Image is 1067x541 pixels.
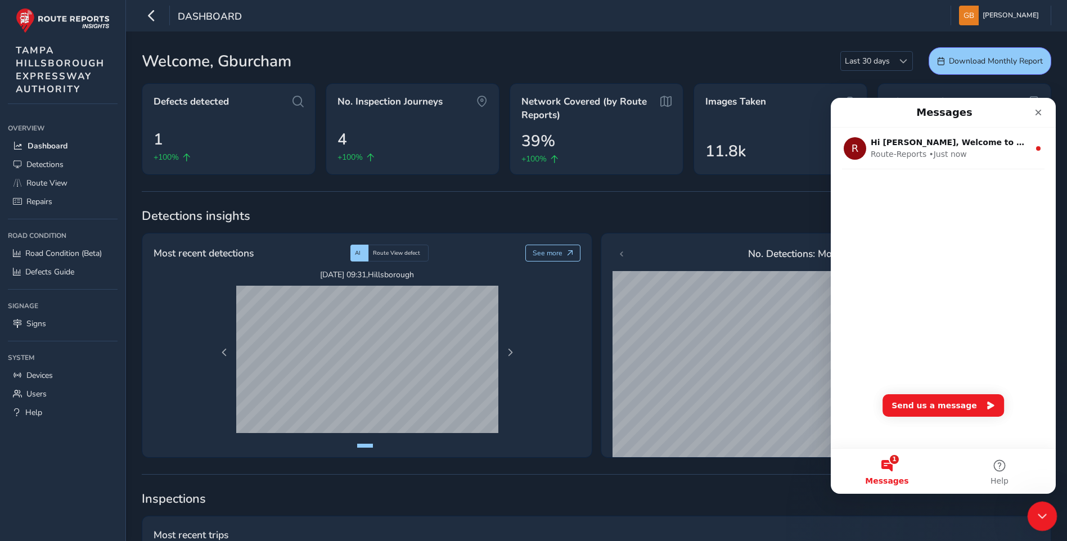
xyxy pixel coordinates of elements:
div: Road Condition [8,227,118,244]
span: Detections insights [142,208,1051,224]
span: Download Monthly Report [949,56,1043,66]
div: Signage [8,297,118,314]
span: Defects Guide [25,267,74,277]
span: Dashboard [178,10,242,25]
img: diamond-layout [959,6,979,25]
span: Inspections [142,490,1051,507]
div: Overview [8,120,118,137]
span: Repairs [26,196,52,207]
span: Detections [26,159,64,170]
a: Users [8,385,118,403]
div: System [8,349,118,366]
span: Most recent detections [154,246,254,260]
button: See more [525,245,581,262]
span: Distance Driven [889,95,960,109]
span: Dashboard [28,141,67,151]
button: Page 1 [357,444,373,448]
span: Devices [26,370,53,381]
div: Route-Reports [40,51,96,62]
iframe: Intercom live chat [1028,502,1057,531]
span: Route View [26,178,67,188]
span: Road Condition (Beta) [25,248,102,259]
span: Users [26,389,47,399]
span: Network Covered (by Route Reports) [521,95,656,121]
span: AI [355,249,361,257]
span: Help [160,379,178,387]
iframe: Intercom live chat [831,98,1056,494]
img: rr logo [16,8,110,33]
span: Last 30 days [841,52,894,70]
div: • Just now [98,51,136,62]
span: [PERSON_NAME] [983,6,1039,25]
span: 1 [154,128,163,151]
a: Defects Guide [8,263,118,281]
button: Help [112,351,225,396]
button: Previous Page [217,345,232,360]
span: Messages [34,379,78,387]
span: No. Inspection Journeys [337,95,443,109]
span: TAMPA HILLSBOROUGH EXPRESSWAY AUTHORITY [16,44,105,96]
span: [DATE] 09:31 , Hillsborough [236,269,498,280]
a: Signs [8,314,118,333]
a: Repairs [8,192,118,211]
span: 11.8k [705,139,746,163]
a: Dashboard [8,137,118,155]
button: Download Monthly Report [929,47,1051,75]
a: Devices [8,366,118,385]
span: Defects detected [154,95,229,109]
a: Route View [8,174,118,192]
span: 4 [337,128,347,151]
span: Images Taken [705,95,766,109]
span: Help [25,407,42,418]
a: Help [8,403,118,422]
button: [PERSON_NAME] [959,6,1043,25]
a: Detections [8,155,118,174]
div: AI [350,245,368,262]
button: Send us a message [52,296,173,319]
button: Next Page [502,345,518,360]
span: +100% [154,151,179,163]
a: Road Condition (Beta) [8,244,118,263]
span: Hi [PERSON_NAME], Welcome to Route Reports! We have articles which will help you get started, che... [40,40,974,49]
span: +100% [337,151,363,163]
span: Welcome, Gburcham [142,49,291,73]
span: See more [533,249,562,258]
span: No. Detections: Most affected areas [748,246,904,261]
span: 39% [521,129,555,153]
span: Signs [26,318,46,329]
div: Route View defect [368,245,429,262]
span: Route View defect [373,249,420,257]
span: +100% [521,153,547,165]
